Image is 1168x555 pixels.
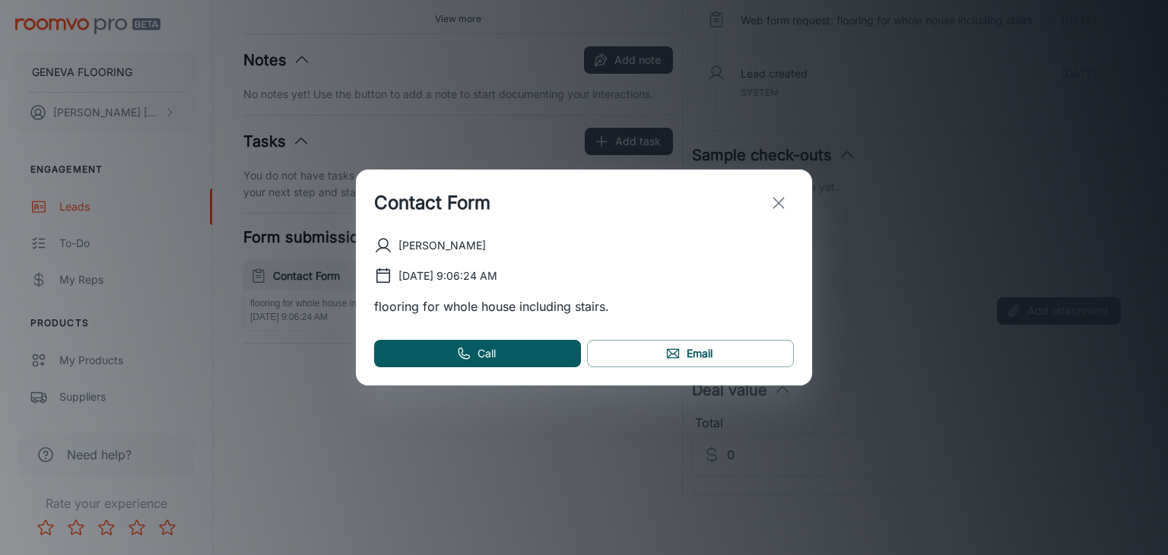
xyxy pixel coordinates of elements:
[763,188,794,218] button: exit
[374,189,490,217] h1: Contact Form
[374,340,581,367] a: Call
[374,297,794,316] p: flooring for whole house including stairs.
[398,268,497,284] p: [DATE] 9:06:24 AM
[587,340,794,367] a: Email
[398,237,486,254] p: [PERSON_NAME]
